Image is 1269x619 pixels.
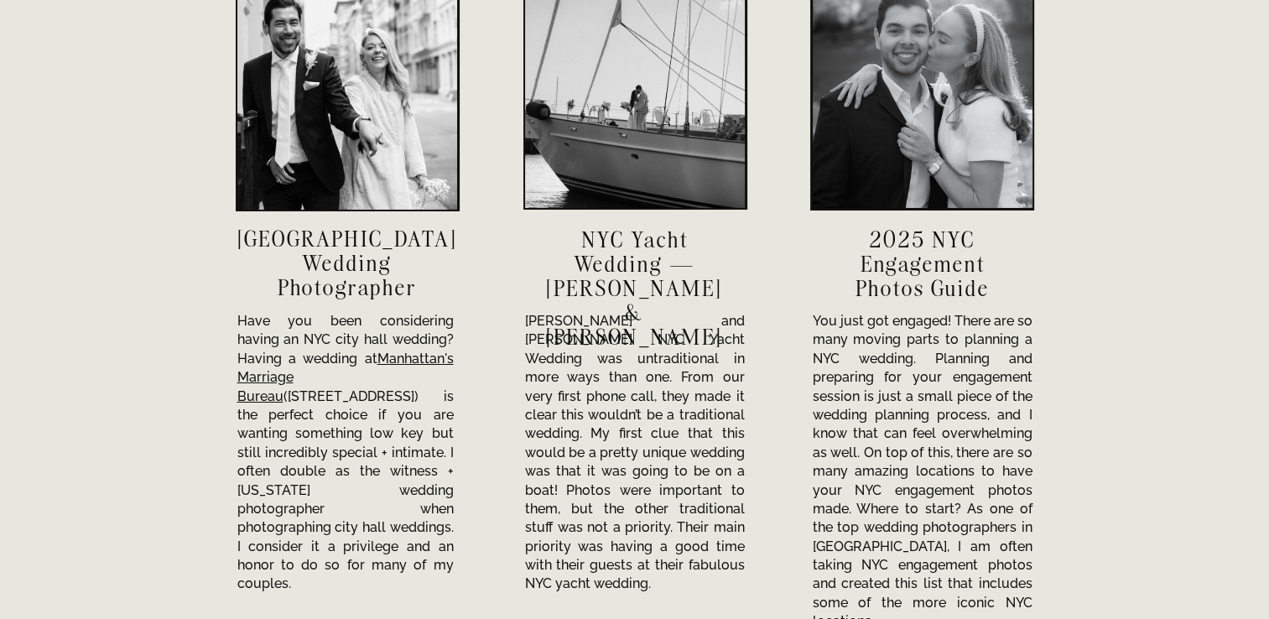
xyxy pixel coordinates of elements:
[836,227,1010,299] a: 2025 NYC Engagement Photos Guide
[237,226,457,299] a: [GEOGRAPHIC_DATA]Wedding Photographer
[237,312,454,553] p: Have you been considering having an NYC city hall wedding? Having a wedding at ([STREET_ADDRESS])...
[237,351,454,404] a: Manhattan's Marriage Bureau
[813,312,1032,560] p: You just got engaged! There are so many moving parts to planning a NYC wedding. Planning and prep...
[525,312,745,542] p: [PERSON_NAME] and [PERSON_NAME] NYC Yacht Wedding was untraditional in more ways than one. From o...
[542,227,728,299] a: NYC Yacht Wedding — [PERSON_NAME] & [PERSON_NAME]
[237,226,457,299] h3: [GEOGRAPHIC_DATA] Wedding Photographer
